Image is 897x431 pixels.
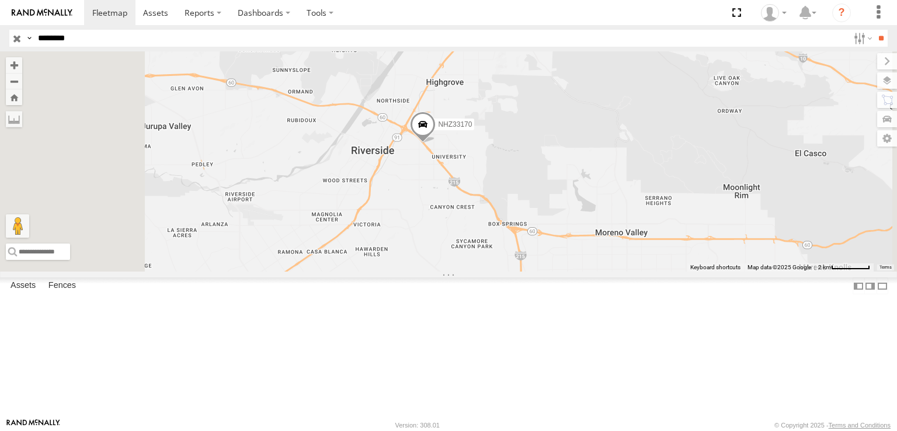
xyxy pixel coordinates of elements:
a: Terms and Conditions [829,422,891,429]
div: Version: 308.01 [395,422,440,429]
button: Keyboard shortcuts [690,263,740,272]
label: Measure [6,111,22,127]
div: © Copyright 2025 - [774,422,891,429]
label: Hide Summary Table [877,277,888,294]
a: Visit our Website [6,419,60,431]
div: Zulema McIntosch [757,4,791,22]
button: Map Scale: 2 km per 63 pixels [815,263,874,272]
label: Map Settings [877,130,897,147]
button: Zoom in [6,57,22,73]
label: Assets [5,278,41,294]
button: Zoom Home [6,89,22,105]
button: Drag Pegman onto the map to open Street View [6,214,29,238]
button: Zoom out [6,73,22,89]
span: 2 km [818,264,831,270]
label: Fences [43,278,82,294]
span: NHZ33170 [438,120,472,128]
a: Terms (opens in new tab) [879,265,892,269]
img: rand-logo.svg [12,9,72,17]
i: ? [832,4,851,22]
label: Search Query [25,30,34,47]
label: Dock Summary Table to the Right [864,277,876,294]
span: Map data ©2025 Google [747,264,811,270]
label: Dock Summary Table to the Left [853,277,864,294]
label: Search Filter Options [849,30,874,47]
